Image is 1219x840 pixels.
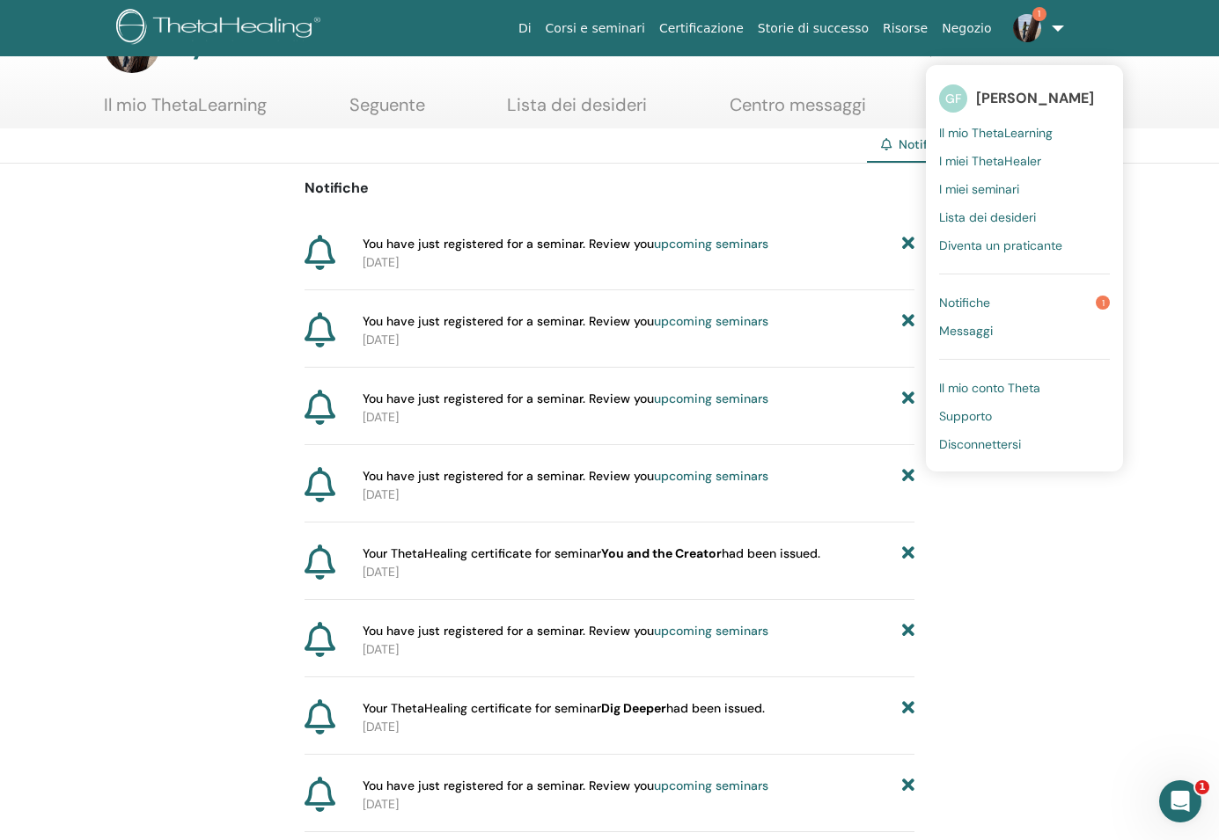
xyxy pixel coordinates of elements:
[939,84,967,113] span: GF
[939,317,1110,345] a: Messaggi
[654,313,768,329] a: upcoming seminars
[939,295,990,310] span: Notifiche
[363,699,765,718] span: Your ThetaHealing certificate for seminar had been issued.
[939,203,1110,231] a: Lista dei desideri
[363,563,914,581] p: [DATE]
[601,545,722,561] b: You and the Creator
[751,12,876,45] a: Storie di successo
[305,178,914,199] p: Notifiche
[104,94,267,128] a: Il mio ThetaLearning
[116,9,327,48] img: logo.png
[511,12,539,45] a: Di
[939,125,1053,141] span: Il mio ThetaLearning
[654,391,768,406] a: upcoming seminars
[939,231,1110,259] a: Diventa un praticante
[939,175,1110,203] a: I miei seminari
[363,622,768,640] span: You have just registered for a seminar. Review you
[939,380,1040,396] span: Il mio conto Theta
[507,94,647,128] a: Lista dei desideri
[349,94,425,128] a: Seguente
[926,65,1123,471] ul: 1
[935,12,998,45] a: Negozio
[363,235,768,253] span: You have just registered for a seminar. Review you
[1032,7,1046,21] span: 1
[939,408,992,424] span: Supporto
[939,181,1019,197] span: I miei seminari
[363,486,914,504] p: [DATE]
[976,89,1094,107] span: [PERSON_NAME]
[654,623,768,639] a: upcoming seminars
[539,12,652,45] a: Corsi e seminari
[939,402,1110,430] a: Supporto
[601,700,666,716] b: Dig Deeper
[1096,296,1110,310] span: 1
[363,718,914,736] p: [DATE]
[899,136,951,152] span: Notifiche
[939,209,1036,225] span: Lista dei desideri
[167,29,347,61] h3: My Dashboard
[363,408,914,427] p: [DATE]
[363,253,914,272] p: [DATE]
[939,147,1110,175] a: I miei ThetaHealer
[363,390,768,408] span: You have just registered for a seminar. Review you
[363,544,820,563] span: Your ThetaHealing certificate for seminar had been issued.
[730,94,866,128] a: Centro messaggi
[654,778,768,793] a: upcoming seminars
[654,236,768,252] a: upcoming seminars
[939,237,1062,253] span: Diventa un praticante
[363,795,914,814] p: [DATE]
[939,374,1110,402] a: Il mio conto Theta
[363,331,914,349] p: [DATE]
[1159,780,1201,822] iframe: Intercom live chat
[363,777,768,795] span: You have just registered for a seminar. Review you
[363,640,914,659] p: [DATE]
[1013,14,1041,42] img: default.jpg
[939,119,1110,147] a: Il mio ThetaLearning
[939,153,1041,169] span: I miei ThetaHealer
[939,436,1021,452] span: Disconnettersi
[939,430,1110,458] a: Disconnettersi
[876,12,935,45] a: Risorse
[654,468,768,484] a: upcoming seminars
[939,289,1110,317] a: Notifiche1
[1195,780,1209,794] span: 1
[939,78,1110,119] a: GF[PERSON_NAME]
[363,467,768,486] span: You have just registered for a seminar. Review you
[652,12,751,45] a: Certificazione
[363,312,768,331] span: You have just registered for a seminar. Review you
[939,323,993,339] span: Messaggi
